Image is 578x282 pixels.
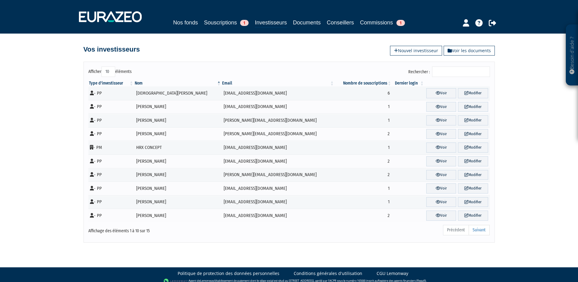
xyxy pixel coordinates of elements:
[134,182,222,195] td: [PERSON_NAME]
[88,127,134,141] td: - PP
[335,209,392,222] td: 2
[335,114,392,127] td: 1
[335,100,392,114] td: 1
[88,195,134,209] td: - PP
[458,88,488,98] a: Modifier
[408,67,490,77] label: Rechercher :
[134,80,222,86] th: Nom : activer pour trier la colonne par ordre d&eacute;croissant
[222,114,335,127] td: [PERSON_NAME][EMAIL_ADDRESS][DOMAIN_NAME]
[335,86,392,100] td: 6
[294,270,362,277] a: Conditions générales d'utilisation
[335,141,392,154] td: 1
[327,18,354,27] a: Conseillers
[569,28,576,83] p: Besoin d'aide ?
[426,143,456,153] a: Voir
[377,270,408,277] a: CGU Lemonway
[88,209,134,222] td: - PP
[173,18,198,27] a: Nos fonds
[240,20,249,26] span: 1
[134,86,222,100] td: [DEMOGRAPHIC_DATA][PERSON_NAME]
[88,224,250,234] div: Affichage des éléments 1 à 10 sur 15
[458,183,488,193] a: Modifier
[88,141,134,154] td: - PM
[222,209,335,222] td: [EMAIL_ADDRESS][DOMAIN_NAME]
[426,211,456,221] a: Voir
[178,270,279,277] a: Politique de protection des données personnelles
[335,80,392,86] th: Nombre de souscriptions : activer pour trier la colonne par ordre croissant
[444,46,495,56] a: Voir les documents
[88,86,134,100] td: - PP
[88,182,134,195] td: - PP
[426,129,456,139] a: Voir
[458,143,488,153] a: Modifier
[222,182,335,195] td: [EMAIL_ADDRESS][DOMAIN_NAME]
[426,170,456,180] a: Voir
[222,168,335,182] td: [PERSON_NAME][EMAIL_ADDRESS][DOMAIN_NAME]
[458,170,488,180] a: Modifier
[458,102,488,112] a: Modifier
[88,114,134,127] td: - PP
[79,11,142,22] img: 1732889491-logotype_eurazeo_blanc_rvb.png
[134,154,222,168] td: [PERSON_NAME]
[360,18,405,27] a: Commissions1
[426,197,456,207] a: Voir
[424,80,490,86] th: &nbsp;
[88,80,134,86] th: Type d'investisseur : activer pour trier la colonne par ordre croissant
[134,114,222,127] td: [PERSON_NAME]
[222,154,335,168] td: [EMAIL_ADDRESS][DOMAIN_NAME]
[88,100,134,114] td: - PP
[392,80,424,86] th: Dernier login : activer pour trier la colonne par ordre croissant
[458,156,488,166] a: Modifier
[101,67,115,77] select: Afficheréléments
[426,156,456,166] a: Voir
[222,86,335,100] td: [EMAIL_ADDRESS][DOMAIN_NAME]
[458,197,488,207] a: Modifier
[335,195,392,209] td: 1
[335,168,392,182] td: 2
[134,127,222,141] td: [PERSON_NAME]
[222,195,335,209] td: [EMAIL_ADDRESS][DOMAIN_NAME]
[458,211,488,221] a: Modifier
[390,46,442,56] a: Nouvel investisseur
[134,141,222,154] td: HRX CONCEPT
[458,115,488,125] a: Modifier
[222,141,335,154] td: [EMAIL_ADDRESS][DOMAIN_NAME]
[255,18,287,28] a: Investisseurs
[335,182,392,195] td: 1
[426,183,456,193] a: Voir
[222,100,335,114] td: [EMAIL_ADDRESS][DOMAIN_NAME]
[293,18,321,27] a: Documents
[88,154,134,168] td: - PP
[335,154,392,168] td: 2
[83,46,140,53] h4: Vos investisseurs
[432,67,490,77] input: Rechercher :
[469,225,490,235] a: Suivant
[396,20,405,26] span: 1
[134,195,222,209] td: [PERSON_NAME]
[134,100,222,114] td: [PERSON_NAME]
[335,127,392,141] td: 2
[222,127,335,141] td: [PERSON_NAME][EMAIL_ADDRESS][DOMAIN_NAME]
[426,115,456,125] a: Voir
[458,129,488,139] a: Modifier
[204,18,249,27] a: Souscriptions1
[88,67,132,77] label: Afficher éléments
[134,209,222,222] td: [PERSON_NAME]
[88,168,134,182] td: - PP
[426,102,456,112] a: Voir
[134,168,222,182] td: [PERSON_NAME]
[426,88,456,98] a: Voir
[222,80,335,86] th: Email : activer pour trier la colonne par ordre croissant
